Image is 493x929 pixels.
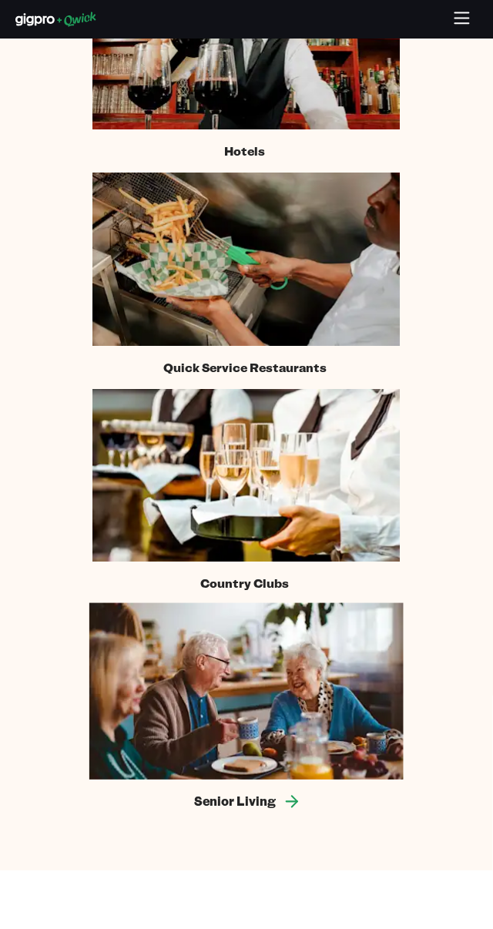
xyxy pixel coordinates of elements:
[195,794,277,810] span: Senior Living
[92,389,401,562] img: Country club catered event
[92,173,401,346] img: Fast food fry station
[225,143,266,159] span: Hotels
[201,576,290,592] span: Country Clubs
[89,603,404,811] a: Senior Living
[92,389,401,593] a: Country Clubs
[163,360,327,375] span: Quick Service Restaurants
[92,173,401,377] a: Quick Service Restaurants
[89,603,404,780] img: Server bringing food to a retirement community member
